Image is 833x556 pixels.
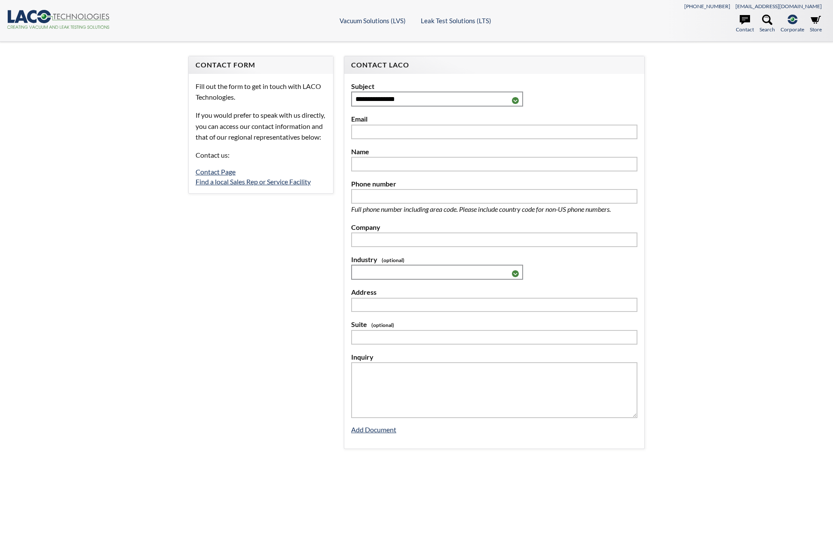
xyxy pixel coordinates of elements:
[351,61,637,70] h4: Contact LACO
[351,287,637,298] label: Address
[351,319,637,330] label: Suite
[684,3,730,9] a: [PHONE_NUMBER]
[759,15,775,34] a: Search
[196,150,326,161] p: Contact us:
[421,17,491,24] a: Leak Test Solutions (LTS)
[351,204,637,215] p: Full phone number including area code. Please include country code for non-US phone numbers.
[351,178,637,189] label: Phone number
[351,254,637,265] label: Industry
[781,25,804,34] span: Corporate
[351,351,637,363] label: Inquiry
[351,222,637,233] label: Company
[196,81,326,103] p: Fill out the form to get in touch with LACO Technologies.
[736,15,754,34] a: Contact
[351,146,637,157] label: Name
[810,15,822,34] a: Store
[735,3,822,9] a: [EMAIL_ADDRESS][DOMAIN_NAME]
[351,81,637,92] label: Subject
[351,113,637,125] label: Email
[351,425,396,434] a: Add Document
[196,61,326,70] h4: Contact Form
[196,168,236,176] a: Contact Page
[340,17,406,24] a: Vacuum Solutions (LVS)
[196,177,311,186] a: Find a local Sales Rep or Service Facility
[196,110,326,143] p: If you would prefer to speak with us directly, you can access our contact information and that of...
